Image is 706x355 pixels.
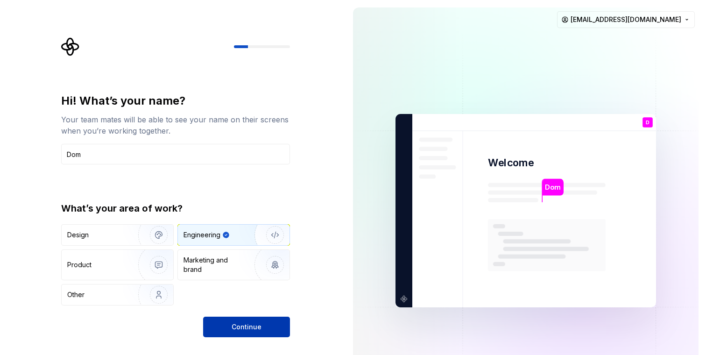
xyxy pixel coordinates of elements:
div: Engineering [184,230,220,240]
button: Continue [203,317,290,337]
svg: Supernova Logo [61,37,80,56]
p: Welcome [488,156,534,170]
div: Product [67,260,92,270]
input: Han Solo [61,144,290,164]
div: Other [67,290,85,299]
div: Hi! What’s your name? [61,93,290,108]
div: Marketing and brand [184,256,247,274]
p: D [646,120,650,125]
div: What’s your area of work? [61,202,290,215]
button: [EMAIL_ADDRESS][DOMAIN_NAME] [557,11,695,28]
span: [EMAIL_ADDRESS][DOMAIN_NAME] [571,15,681,24]
p: Dom [545,182,560,192]
span: Continue [232,322,261,332]
div: Your team mates will be able to see your name on their screens when you’re working together. [61,114,290,136]
div: Design [67,230,89,240]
